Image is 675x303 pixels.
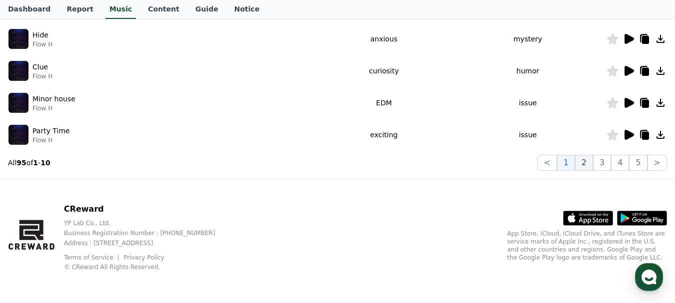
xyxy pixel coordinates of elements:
p: © CReward All Rights Reserved. [64,263,231,271]
button: < [537,155,557,171]
span: Messages [83,236,112,244]
td: issue [450,87,606,119]
p: YP Lab Co., Ltd. [64,219,231,227]
strong: 1 [33,159,38,167]
a: Settings [129,220,192,245]
strong: 95 [16,159,26,167]
p: Party Time [32,126,70,136]
p: Flow H [32,40,52,48]
p: Address : [STREET_ADDRESS] [64,239,231,247]
img: music [8,93,28,113]
p: App Store, iCloud, iCloud Drive, and iTunes Store are service marks of Apple Inc., registered in ... [507,230,667,262]
img: music [8,61,28,81]
td: mystery [450,23,606,55]
p: Hide [32,30,48,40]
p: Flow H [32,72,52,80]
td: anxious [318,23,450,55]
td: curiosity [318,55,450,87]
img: music [8,125,28,145]
p: Flow H [32,104,75,112]
a: Messages [66,220,129,245]
td: humor [450,55,606,87]
a: Home [3,220,66,245]
button: 4 [611,155,629,171]
p: Clue [32,62,48,72]
button: 3 [593,155,611,171]
p: CReward [64,203,231,215]
td: EDM [318,87,450,119]
a: Terms of Service [64,254,121,261]
a: Privacy Policy [123,254,164,261]
td: issue [450,119,606,151]
p: Minor house [32,94,75,104]
button: 1 [557,155,575,171]
span: Settings [148,235,172,243]
p: All of - [8,158,50,168]
button: > [648,155,667,171]
strong: 10 [40,159,50,167]
p: Flow H [32,136,70,144]
button: 5 [629,155,647,171]
img: music [8,29,28,49]
p: Business Registration Number : [PHONE_NUMBER] [64,229,231,237]
td: exciting [318,119,450,151]
span: Home [25,235,43,243]
button: 2 [575,155,593,171]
